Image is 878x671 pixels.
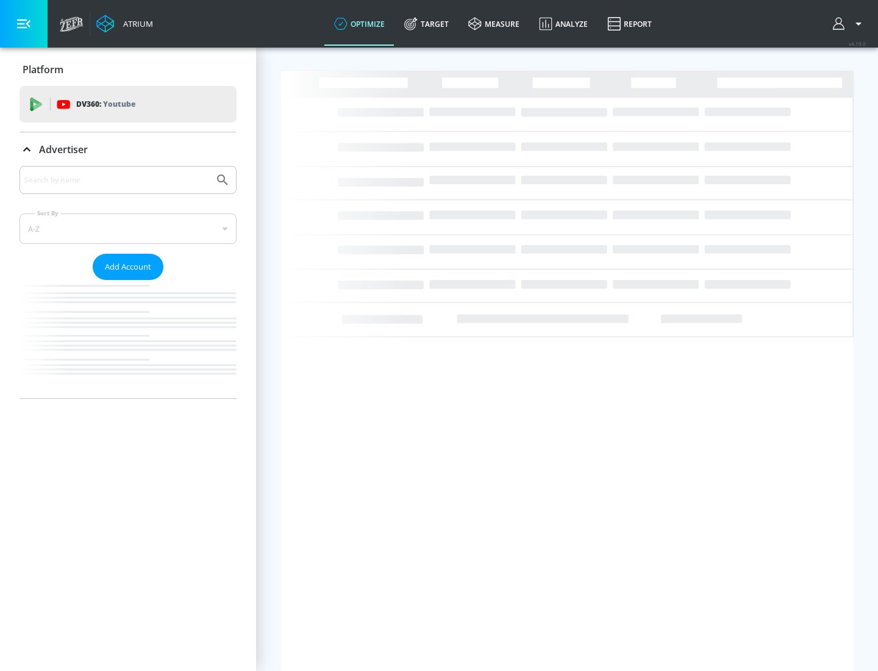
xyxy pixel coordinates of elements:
span: Add Account [105,260,151,274]
div: Platform [20,52,237,87]
a: Atrium [96,15,153,33]
p: Platform [23,63,63,76]
div: DV360: Youtube [20,86,237,123]
p: Advertiser [39,143,88,156]
p: DV360: [76,98,135,111]
div: Advertiser [20,166,237,398]
a: measure [459,2,529,46]
a: Target [394,2,459,46]
p: Youtube [103,98,135,110]
a: Analyze [529,2,598,46]
input: Search by name [24,172,209,188]
div: Advertiser [20,132,237,167]
span: v 4.19.0 [849,40,866,47]
a: optimize [324,2,394,46]
div: A-Z [20,213,237,244]
label: Sort By [35,209,61,217]
nav: list of Advertiser [20,280,237,398]
a: Report [598,2,662,46]
button: Add Account [93,254,163,280]
div: Atrium [118,18,153,29]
